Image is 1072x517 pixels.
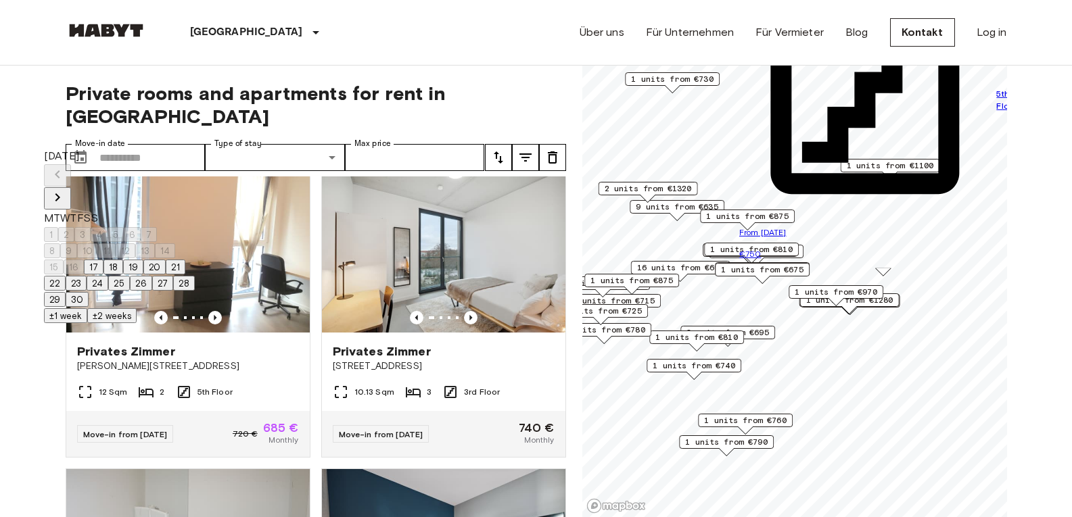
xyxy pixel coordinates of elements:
[586,498,646,514] a: Mapbox logo
[354,138,391,149] label: Max price
[625,72,720,93] div: Map marker
[333,343,431,360] span: Privates Zimmer
[66,292,89,307] button: 30
[679,435,774,456] div: Map marker
[91,212,98,224] span: Sunday
[197,386,233,398] span: 5th Floor
[123,260,143,274] button: 19
[44,227,58,242] button: 1
[60,212,70,224] span: Wednesday
[559,305,642,317] span: 1 units from €725
[649,330,744,351] div: Map marker
[44,307,195,324] div: Move In Flexibility
[646,24,734,41] a: Für Unternehmen
[77,360,299,373] span: [PERSON_NAME][STREET_ADDRESS]
[890,18,955,47] a: Kontakt
[519,422,555,434] span: 740 €
[44,292,66,307] button: 29
[710,243,793,255] span: 1 units from €810
[354,386,394,398] span: 10.13 Sqm
[77,212,83,224] span: Friday
[166,260,185,274] button: 21
[321,170,566,458] a: Marketing picture of unit DE-01-264-005-03HPrevious imagePrevious imagePrivates Zimmer[STREET_ADD...
[44,308,87,323] button: ±1 week
[44,148,195,164] div: [DATE]
[333,360,555,373] span: [STREET_ADDRESS]
[152,276,173,291] button: 27
[410,311,423,324] button: Previous image
[647,359,741,380] div: Map marker
[98,243,116,258] button: 11
[87,308,137,323] button: ±2 weeks
[91,227,108,242] button: 4
[83,429,168,439] span: Move-in from [DATE]
[75,138,125,149] label: Move-in date
[789,285,883,306] div: Map marker
[721,264,803,276] span: 1 units from €675
[99,386,128,398] span: 12 Sqm
[64,260,84,274] button: 16
[103,260,123,274] button: 18
[173,276,195,291] button: 28
[44,187,71,210] button: Next month
[704,243,799,264] div: Map marker
[124,227,141,242] button: 6
[427,386,432,398] span: 3
[44,243,60,258] button: 8
[108,227,124,242] button: 5
[208,311,222,324] button: Previous image
[636,201,718,213] span: 9 units from €635
[584,274,679,295] div: Map marker
[755,24,824,41] a: Für Vermieter
[464,311,477,324] button: Previous image
[685,436,768,448] span: 1 units from €790
[116,243,135,258] button: 12
[704,414,787,426] span: 1 units from €760
[135,243,155,258] button: 13
[44,164,71,187] button: Previous month
[155,243,175,258] button: 14
[53,212,60,224] span: Tuesday
[87,276,108,291] button: 24
[214,138,262,149] label: Type of stay
[44,260,64,274] button: 15
[806,294,893,306] span: 1 units from €1280
[706,210,789,222] span: 1 units from €875
[141,227,157,242] button: 7
[590,274,673,287] span: 1 units from €875
[604,182,691,195] span: 2 units from €1320
[58,227,74,242] button: 2
[598,182,697,203] div: Map marker
[715,262,810,283] div: Map marker
[339,429,423,439] span: Move-in from [DATE]
[795,286,877,298] span: 1 units from €970
[77,343,175,360] span: Privates Zimmer
[322,170,565,333] img: Marketing picture of unit DE-01-264-005-03H
[630,200,724,221] div: Map marker
[563,324,645,336] span: 1 units from €780
[83,212,91,224] span: Saturday
[845,24,868,41] a: Blog
[715,263,810,284] div: Map marker
[653,360,735,372] span: 1 units from €740
[580,24,624,41] a: Über uns
[143,260,166,274] button: 20
[464,386,500,398] span: 3rd Floor
[130,276,152,291] button: 26
[233,428,258,440] span: 720 €
[44,276,66,291] button: 22
[70,212,76,224] span: Thursday
[524,434,554,446] span: Monthly
[512,144,539,171] button: tune
[799,293,899,314] div: Map marker
[44,212,53,224] span: Monday
[739,247,1027,261] p: €750
[160,386,164,398] span: 2
[190,24,303,41] p: [GEOGRAPHIC_DATA]
[74,227,91,242] button: 3
[572,295,655,307] span: 1 units from €715
[269,434,298,446] span: Monthly
[66,276,87,291] button: 23
[700,210,795,230] div: Map marker
[60,243,77,258] button: 9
